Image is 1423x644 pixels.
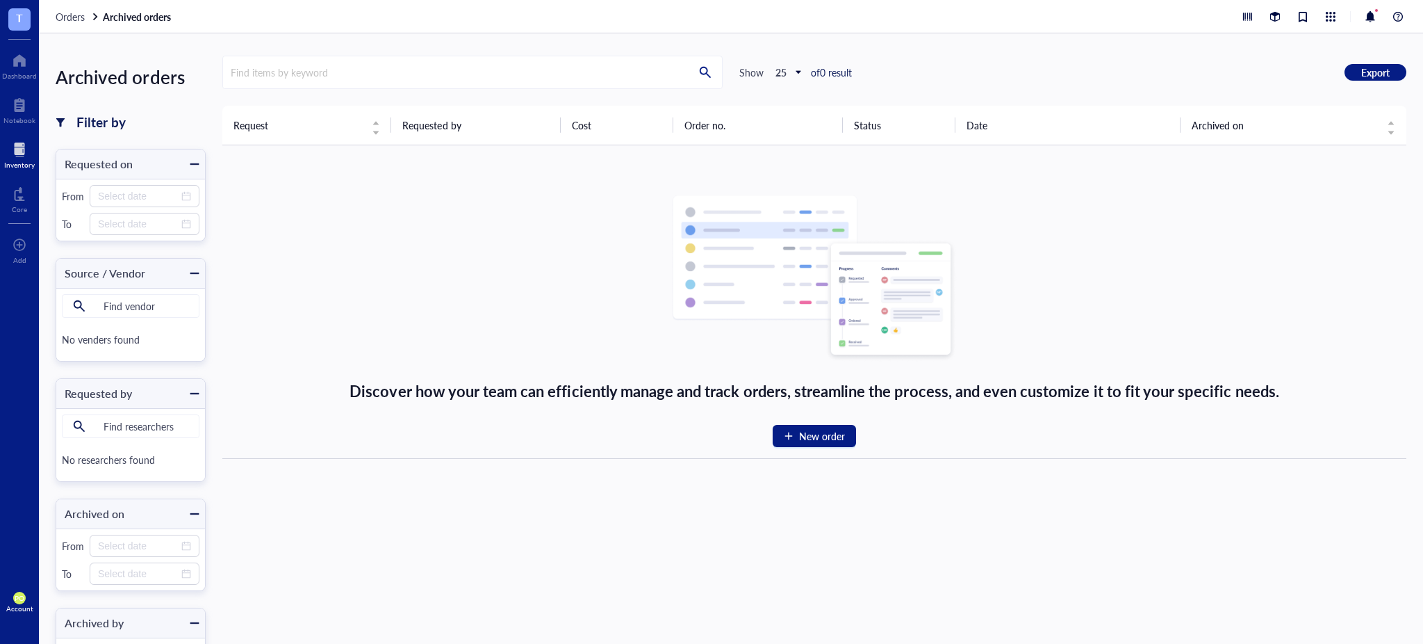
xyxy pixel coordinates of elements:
[56,154,133,174] div: Requested on
[391,106,560,145] th: Requested by
[98,188,179,204] input: Select date
[98,538,179,554] input: Select date
[349,379,1278,403] div: Discover how your team can efficiently manage and track orders, streamline the process, and even ...
[3,94,35,124] a: Notebook
[1181,106,1406,145] th: Archived on
[12,205,27,214] div: Core
[62,218,84,230] div: To
[773,425,856,447] button: New order
[1361,66,1390,79] span: Export
[56,10,100,23] a: Orders
[2,49,37,80] a: Dashboard
[775,65,787,79] b: 25
[6,604,33,613] div: Account
[56,264,145,283] div: Source / Vendor
[1344,64,1406,81] button: Export
[3,116,35,124] div: Notebook
[62,540,84,552] div: From
[56,613,124,633] div: Archived by
[56,63,206,92] div: Archived orders
[672,195,957,362] img: Empty state
[739,66,764,79] div: Show
[16,9,23,26] span: T
[76,113,126,132] div: Filter by
[103,10,174,23] a: Archived orders
[62,190,84,202] div: From
[56,384,132,403] div: Requested by
[4,161,35,169] div: Inventory
[843,106,955,145] th: Status
[15,594,24,602] span: PO
[98,566,179,581] input: Select date
[233,118,363,133] span: Request
[811,66,852,79] div: of 0 result
[62,567,84,580] div: To
[56,10,85,24] span: Orders
[2,72,37,80] div: Dashboard
[1192,118,1379,133] span: Archived on
[13,256,26,264] div: Add
[799,428,845,444] span: New order
[955,106,1181,145] th: Date
[12,183,27,214] a: Core
[62,446,199,476] div: No researchers found
[222,106,391,145] th: Request
[62,326,199,355] div: No venders found
[4,138,35,169] a: Inventory
[561,106,673,145] th: Cost
[56,504,124,524] div: Archived on
[673,106,842,145] th: Order no.
[98,216,179,232] input: Select date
